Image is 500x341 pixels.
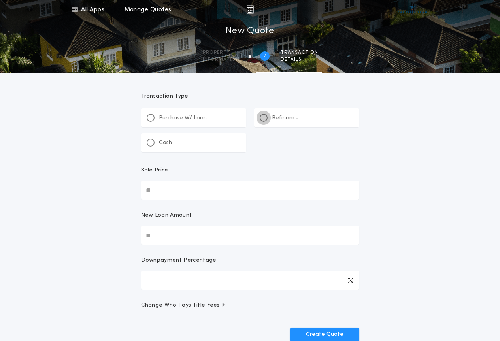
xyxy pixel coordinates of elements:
[246,5,254,14] img: img
[203,49,240,56] span: Property
[141,256,217,264] p: Downpayment Percentage
[141,301,226,309] span: Change Who Pays Title Fees
[226,25,274,38] h1: New Quote
[159,114,207,122] p: Purchase W/ Loan
[281,57,318,63] span: details
[159,139,172,147] p: Cash
[203,57,240,63] span: information
[141,166,168,174] p: Sale Price
[263,53,266,59] h2: 2
[281,49,318,56] span: Transaction
[141,92,359,100] p: Transaction Type
[141,226,359,245] input: New Loan Amount
[141,211,192,219] p: New Loan Amount
[398,6,427,13] img: vs-icon
[141,301,359,309] button: Change Who Pays Title Fees
[141,271,359,290] input: Downpayment Percentage
[272,114,299,122] p: Refinance
[141,181,359,200] input: Sale Price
